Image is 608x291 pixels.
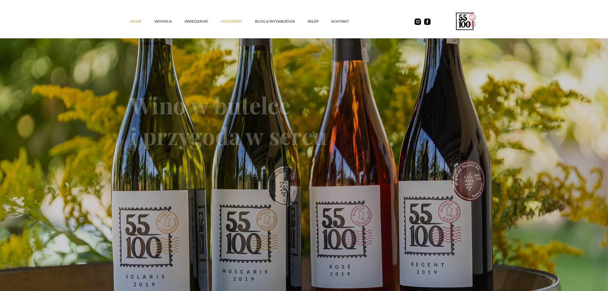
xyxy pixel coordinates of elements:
a: Home [130,12,154,31]
a: winnica [154,12,184,31]
a: vouchery [221,12,255,31]
a: kontakt [331,12,362,31]
h1: Wino w butelce i przygoda w sercu [130,89,478,151]
a: Blog & Wydarzenia [255,12,308,31]
a: ZWIEDZANIE [184,12,221,31]
a: SKLEP [308,12,331,31]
